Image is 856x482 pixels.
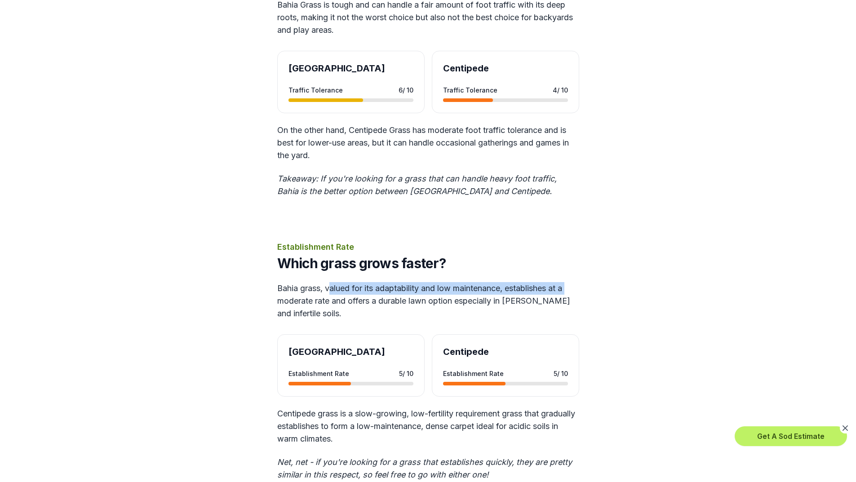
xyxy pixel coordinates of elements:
[277,124,579,162] p: On the other hand, Centipede Grass has moderate foot traffic tolerance and is best for lower-use ...
[288,85,343,95] span: Traffic Tolerance
[443,346,489,357] strong: Centipede
[553,85,568,95] span: 4 / 10
[554,369,568,378] span: 5 / 10
[443,63,489,74] strong: Centipede
[399,369,413,378] span: 5 / 10
[277,172,579,198] p: Takeaway: If you're looking for a grass that can handle heavy foot traffic, Bahia is the better o...
[288,369,349,378] span: Establishment Rate
[277,456,579,481] p: Net, net - if you're looking for a grass that establishes quickly, they are pretty similar in thi...
[443,85,497,95] span: Traffic Tolerance
[399,85,413,95] span: 6 / 10
[288,346,385,357] strong: [GEOGRAPHIC_DATA]
[277,241,579,253] p: Establishment Rate
[443,369,504,378] span: Establishment Rate
[277,407,579,445] p: Centipede grass is a slow-growing, low-fertility requirement grass that gradually establishes to ...
[288,63,385,74] strong: [GEOGRAPHIC_DATA]
[735,426,847,446] button: Get A Sod Estimate
[277,255,579,271] h2: Which grass grows faster?
[277,282,579,320] p: Bahia grass, valued for its adaptability and low maintenance, establishes at a moderate rate and ...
